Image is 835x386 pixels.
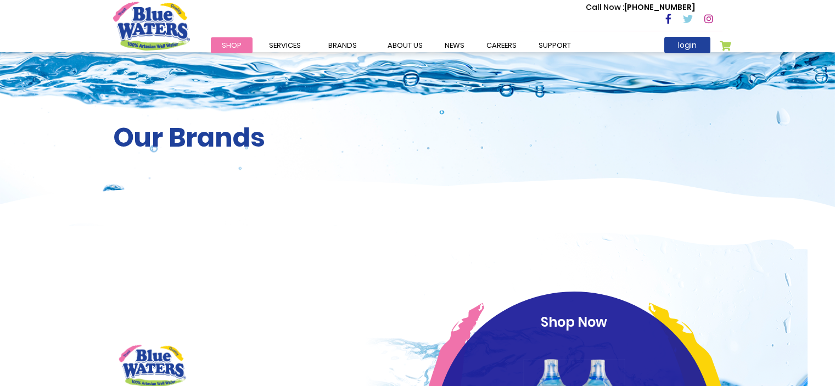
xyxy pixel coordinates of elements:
[586,2,695,13] p: [PHONE_NUMBER]
[434,37,475,53] a: News
[475,37,528,53] a: careers
[455,312,693,332] p: Shop Now
[113,122,722,154] h2: Our Brands
[664,37,710,53] a: login
[528,37,582,53] a: support
[586,2,624,13] span: Call Now :
[222,40,242,51] span: Shop
[113,2,190,50] a: store logo
[328,40,357,51] span: Brands
[377,37,434,53] a: about us
[269,40,301,51] span: Services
